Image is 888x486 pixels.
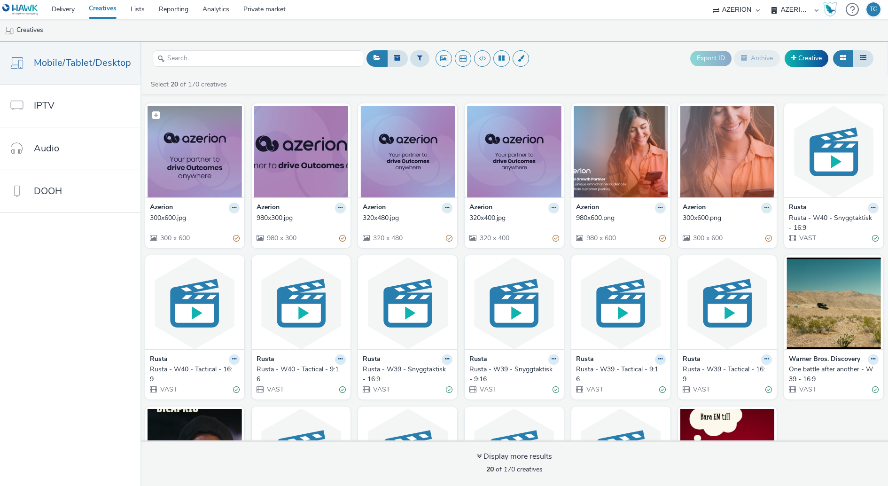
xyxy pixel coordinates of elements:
[153,50,364,67] input: Search...
[585,385,603,394] span: VAST
[148,258,242,349] img: Rusta - W40 - Tactical - 16:9 visual
[266,385,284,394] span: VAST
[34,56,131,70] span: Mobile/Tablet/Desktop
[446,234,452,243] div: Partially valid
[853,50,873,66] button: Table
[150,365,240,384] a: Rusta - W40 - Tactical - 16:9
[486,465,494,474] strong: 20
[870,2,878,16] div: TG
[360,258,455,349] img: Rusta - W39 - Snyggtaktisk - 16:9 visual
[576,354,594,365] strong: Rusta
[254,258,349,349] img: Rusta - W40 - Tactical - 9:16 visual
[680,106,775,197] img: 300x600.png visual
[363,213,452,223] a: 320x480.jpg
[798,385,816,394] span: VAST
[486,465,543,474] span: of 170 creatives
[257,365,346,384] a: Rusta - W40 - Tactical - 9:16
[360,106,455,197] img: 320x480.jpg visual
[150,213,240,223] a: 300x600.jpg
[692,234,723,243] span: 300 x 600
[680,258,775,349] img: Rusta - W39 - Tactical - 16:9 visual
[683,213,772,223] a: 300x600.png
[469,213,559,223] a: 320x400.jpg
[574,258,668,349] img: Rusta - W39 - Tactical - 9:16 visual
[150,80,231,89] a: Select of 170 creatives
[257,213,343,223] div: 980x300.jpg
[479,234,509,243] span: 320 x 400
[148,106,242,197] img: 300x600.jpg visual
[789,203,807,213] strong: Rusta
[150,203,173,213] strong: Azerion
[469,365,555,384] div: Rusta - W39 - Snyggtaktisk - 9:16
[34,141,59,155] span: Audio
[257,213,346,223] a: 980x300.jpg
[823,2,837,17] img: Hawk Academy
[339,385,346,395] div: Valid
[789,213,879,233] a: Rusta - W40 - Snyggtaktisk - 16:9
[690,51,732,66] button: Export ID
[683,203,706,213] strong: Azerion
[469,213,555,223] div: 320x400.jpg
[789,365,875,384] div: One battle after another - W39 - 16:9
[576,365,666,384] a: Rusta - W39 - Tactical - 9:16
[683,365,769,384] div: Rusta - W39 - Tactical - 16:9
[787,106,881,197] img: Rusta - W40 - Snyggtaktisk - 16:9 visual
[257,203,280,213] strong: Azerion
[467,106,561,197] img: 320x400.jpg visual
[363,365,452,384] a: Rusta - W39 - Snyggtaktisk - 16:9
[159,385,177,394] span: VAST
[254,106,349,197] img: 980x300.jpg visual
[823,2,841,17] a: Hawk Academy
[659,234,666,243] div: Partially valid
[372,234,403,243] span: 320 x 480
[257,354,274,365] strong: Rusta
[683,213,769,223] div: 300x600.png
[787,258,881,349] img: One battle after another - W39 - 16:9 visual
[576,213,666,223] a: 980x600.png
[789,365,879,384] a: One battle after another - W39 - 16:9
[833,50,853,66] button: Grid
[872,385,879,395] div: Valid
[659,385,666,395] div: Valid
[266,234,296,243] span: 980 x 300
[233,385,240,395] div: Valid
[789,354,860,365] strong: Warner Bros. Discovery
[576,213,662,223] div: 980x600.png
[363,354,381,365] strong: Rusta
[469,354,487,365] strong: Rusta
[469,365,559,384] a: Rusta - W39 - Snyggtaktisk - 9:16
[683,354,701,365] strong: Rusta
[553,234,559,243] div: Partially valid
[257,365,343,384] div: Rusta - W40 - Tactical - 9:16
[477,451,552,462] div: Display more results
[446,385,452,395] div: Valid
[363,213,449,223] div: 320x480.jpg
[467,258,561,349] img: Rusta - W39 - Snyggtaktisk - 9:16 visual
[171,80,178,89] strong: 20
[150,213,236,223] div: 300x600.jpg
[785,50,828,67] a: Creative
[765,234,772,243] div: Partially valid
[159,234,190,243] span: 300 x 600
[363,203,386,213] strong: Azerion
[339,234,346,243] div: Partially valid
[789,213,875,233] div: Rusta - W40 - Snyggtaktisk - 16:9
[372,385,390,394] span: VAST
[585,234,616,243] span: 980 x 600
[765,385,772,395] div: Valid
[363,365,449,384] div: Rusta - W39 - Snyggtaktisk - 16:9
[798,234,816,243] span: VAST
[872,234,879,243] div: Valid
[576,365,662,384] div: Rusta - W39 - Tactical - 9:16
[150,365,236,384] div: Rusta - W40 - Tactical - 16:9
[34,184,62,198] span: DOOH
[553,385,559,395] div: Valid
[692,385,710,394] span: VAST
[479,385,497,394] span: VAST
[574,106,668,197] img: 980x600.png visual
[734,50,780,66] button: Archive
[683,365,772,384] a: Rusta - W39 - Tactical - 16:9
[150,354,168,365] strong: Rusta
[576,203,599,213] strong: Azerion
